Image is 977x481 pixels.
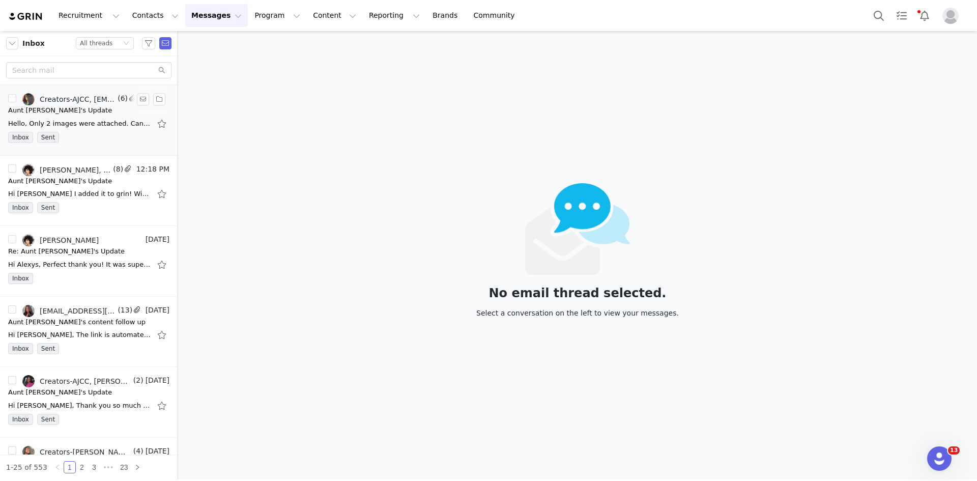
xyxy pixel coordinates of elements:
[468,4,526,27] a: Community
[37,202,59,213] span: Sent
[111,164,123,175] span: (8)
[40,448,131,456] div: Creators-[PERSON_NAME]
[40,236,99,244] div: [PERSON_NAME]
[88,461,100,473] li: 3
[40,166,111,174] div: [PERSON_NAME], Creators-AJCC
[6,62,171,78] input: Search mail
[51,461,64,473] li: Previous Page
[8,414,33,425] span: Inbox
[8,105,112,116] div: Aunt Jackie's Update
[134,464,140,470] i: icon: right
[927,446,952,471] iframe: Intercom live chat
[52,4,126,27] button: Recruitment
[8,12,44,21] img: grin logo
[22,446,131,458] a: Creators-[PERSON_NAME]
[22,93,116,105] a: Creators-AJCC, [EMAIL_ADDRESS][DOMAIN_NAME]
[868,4,890,27] button: Search
[307,4,362,27] button: Content
[248,4,306,27] button: Program
[126,4,185,27] button: Contacts
[22,375,131,387] a: Creators-AJCC, [PERSON_NAME]
[426,4,467,27] a: Brands
[942,8,959,24] img: placeholder-profile.jpg
[134,164,169,176] span: 12:18 PM
[64,462,75,473] a: 1
[100,461,117,473] li: Next 3 Pages
[131,461,143,473] li: Next Page
[54,464,61,470] i: icon: left
[40,377,131,385] div: Creators-AJCC, [PERSON_NAME]
[76,462,88,473] a: 2
[131,375,143,386] span: (2)
[8,132,33,143] span: Inbox
[6,461,47,473] li: 1-25 of 553
[89,462,100,473] a: 3
[116,305,132,316] span: (13)
[37,414,59,425] span: Sent
[116,93,128,104] span: (6)
[159,37,171,49] span: Send Email
[8,246,125,257] div: Re: Aunt Jackie's Update
[22,164,111,176] a: [PERSON_NAME], Creators-AJCC
[22,305,116,317] a: [EMAIL_ADDRESS][DOMAIN_NAME], Creators-AJCC
[913,4,936,27] button: Notifications
[948,446,960,455] span: 13
[8,260,151,270] div: Hi Alexys, Perfect thank you! It was super hard to do the VO with 20seconds so will try that and ...
[185,4,248,27] button: Messages
[363,4,426,27] button: Reporting
[476,288,679,299] div: No email thread selected.
[37,343,59,354] span: Sent
[22,234,99,246] a: [PERSON_NAME]
[22,38,45,49] span: Inbox
[123,40,129,47] i: icon: down
[80,38,112,49] div: All threads
[22,375,35,387] img: c4991dd2-179f-4a3a-8f8b-baf2c74388ac.jpg
[158,67,165,74] i: icon: search
[936,8,969,24] button: Profile
[8,343,33,354] span: Inbox
[8,387,112,398] div: Aunt Jackie's Update
[40,307,116,315] div: [EMAIL_ADDRESS][DOMAIN_NAME], Creators-AJCC
[8,317,146,327] div: Aunt Jackie's content follow up
[8,330,151,340] div: Hi Lexie, The link is automated so I can't send it out, but if you access your portal through a b...
[22,93,35,105] img: 4ea48557-4e59-4bdc-9028-6520b524adc0.jpg
[117,461,132,473] li: 23
[890,4,913,27] a: Tasks
[117,462,131,473] a: 23
[476,307,679,319] div: Select a conversation on the left to view your messages.
[76,461,88,473] li: 2
[8,176,112,186] div: Aunt Jackie's Update
[8,401,151,411] div: Hi Alexys, Thank you so much for the update! I wanted to let you know that the products were sent...
[37,132,59,143] span: Sent
[525,183,630,275] img: emails-empty2x.png
[22,446,35,458] img: 157381b0-f23f-4d2d-bdb6-a1fee3ec3031.jpg
[8,273,33,284] span: Inbox
[100,461,117,473] span: •••
[8,119,151,129] div: Hello, Only 2 images were attached. Can you send the video again? Alexys H
[8,202,33,213] span: Inbox
[64,461,76,473] li: 1
[131,446,143,457] span: (4)
[22,164,35,176] img: 09eeb773-a32f-4649-b334-83329f27120c.jpg
[22,234,35,246] img: 09eeb773-a32f-4649-b334-83329f27120c.jpg
[8,189,151,199] div: Hi Alexys I added it to grin! Will attach below as well! Thank you! Aubreana Noble On Oct 1, 2025...
[40,95,116,103] div: Creators-AJCC, [EMAIL_ADDRESS][DOMAIN_NAME]
[22,305,35,317] img: 3b48aff8-9e1b-460e-b672-00b41fac4f3e.jpg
